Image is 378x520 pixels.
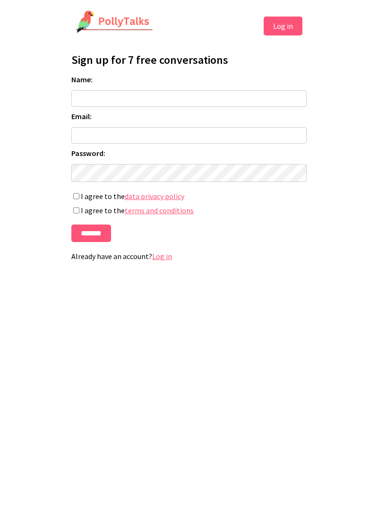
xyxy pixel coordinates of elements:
[71,112,307,121] label: Email:
[125,191,184,201] a: data privacy policy
[71,191,307,201] label: I agree to the
[71,52,307,67] h1: Sign up for 7 free conversations
[71,75,307,84] label: Name:
[71,148,307,158] label: Password:
[73,193,79,199] input: I agree to thedata privacy policy
[264,17,302,35] button: Log in
[152,251,172,261] a: Log in
[71,206,307,215] label: I agree to the
[73,207,79,214] input: I agree to theterms and conditions
[125,206,194,215] a: terms and conditions
[76,10,153,34] img: PollyTalks Logo
[71,251,307,261] p: Already have an account?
